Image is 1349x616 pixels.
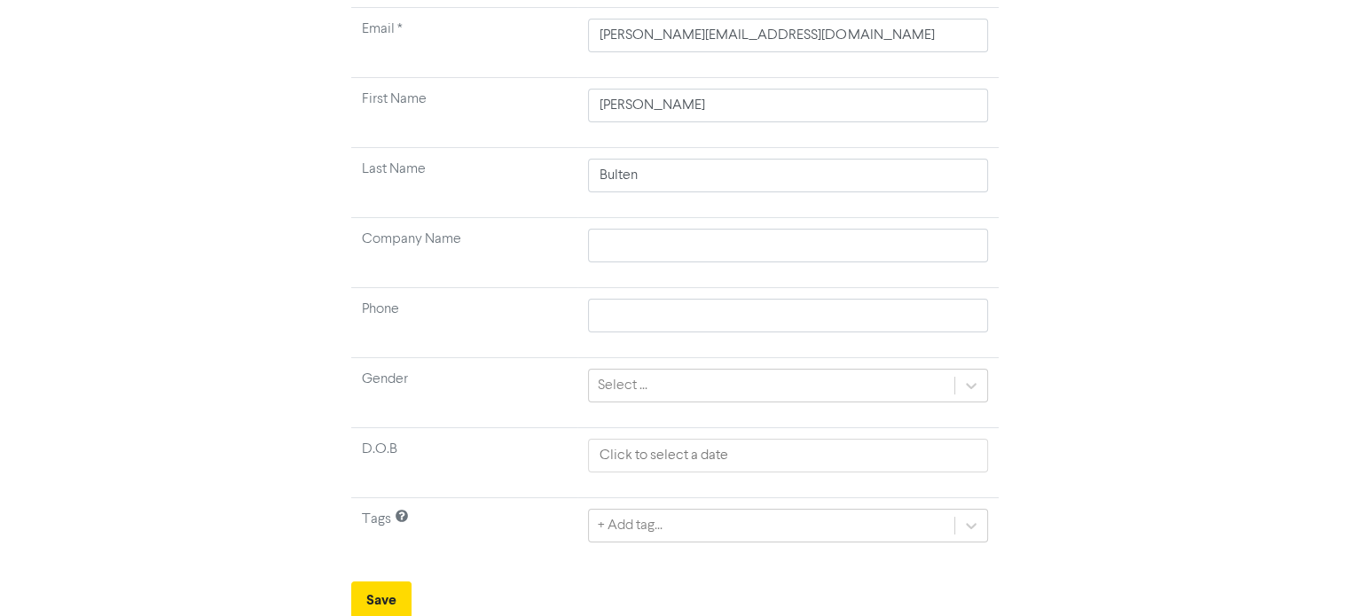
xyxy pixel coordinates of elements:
[1260,531,1349,616] iframe: Chat Widget
[351,358,578,428] td: Gender
[598,515,663,536] div: + Add tag...
[351,148,578,218] td: Last Name
[351,8,578,78] td: Required
[598,375,647,396] div: Select ...
[351,78,578,148] td: First Name
[351,428,578,498] td: D.O.B
[588,439,987,472] input: Click to select a date
[351,498,578,568] td: Tags
[351,218,578,288] td: Company Name
[351,288,578,358] td: Phone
